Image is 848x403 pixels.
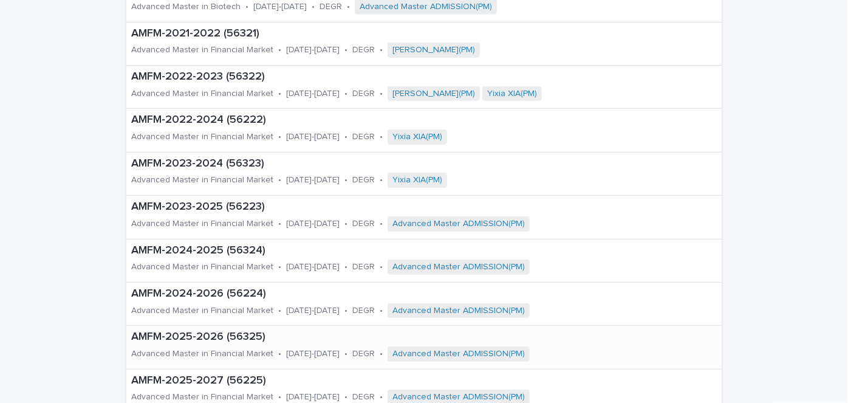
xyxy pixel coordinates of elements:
p: DEGR [352,89,375,99]
p: DEGR [352,306,375,316]
p: • [380,132,383,142]
a: AMFM-2023-2025 (56223)Advanced Master in Financial Market•[DATE]-[DATE]•DEGR•Advanced Master ADMI... [126,196,722,239]
p: AMFM-2024-2026 (56224) [131,288,667,301]
p: AMFM-2023-2024 (56323) [131,157,583,171]
p: [DATE]-[DATE] [286,89,340,99]
p: DEGR [352,392,375,402]
p: Advanced Master in Financial Market [131,45,273,55]
p: [DATE]-[DATE] [286,132,340,142]
p: • [312,2,315,12]
p: • [344,132,347,142]
a: [PERSON_NAME](PM) [392,45,475,55]
p: • [344,306,347,316]
p: DEGR [352,132,375,142]
a: Advanced Master ADMISSION(PM) [392,219,525,229]
p: • [278,262,281,272]
p: AMFM-2021-2022 (56321) [131,27,610,41]
p: Advanced Master in Financial Market [131,89,273,99]
p: • [344,392,347,402]
a: Yixia XIA(PM) [392,175,442,185]
a: Advanced Master ADMISSION(PM) [360,2,492,12]
a: AMFM-2022-2024 (56222)Advanced Master in Financial Market•[DATE]-[DATE]•DEGR•Yixia XIA(PM) [126,109,722,152]
p: • [278,175,281,185]
a: AMFM-2023-2024 (56323)Advanced Master in Financial Market•[DATE]-[DATE]•DEGR•Yixia XIA(PM) [126,153,722,196]
p: • [380,175,383,185]
p: • [278,349,281,359]
p: • [278,306,281,316]
p: [DATE]-[DATE] [253,2,307,12]
p: • [347,2,350,12]
p: AMFM-2025-2027 (56225) [131,374,667,388]
a: Advanced Master ADMISSION(PM) [392,392,525,402]
p: DEGR [352,45,375,55]
p: Advanced Master in Financial Market [131,262,273,272]
p: [DATE]-[DATE] [286,219,340,229]
p: DEGR [320,2,342,12]
a: AMFM-2025-2026 (56325)Advanced Master in Financial Market•[DATE]-[DATE]•DEGR•Advanced Master ADMI... [126,326,722,369]
p: • [245,2,248,12]
p: DEGR [352,262,375,272]
p: • [278,219,281,229]
p: • [344,349,347,359]
p: [DATE]-[DATE] [286,306,340,316]
p: • [344,89,347,99]
p: • [380,262,383,272]
p: Advanced Master in Financial Market [131,175,273,185]
p: Advanced Master in Biotech [131,2,241,12]
p: Advanced Master in Financial Market [131,219,273,229]
p: [DATE]-[DATE] [286,262,340,272]
p: AMFM-2024-2025 (56324) [131,244,666,258]
p: Advanced Master in Financial Market [131,349,273,359]
p: • [344,262,347,272]
p: Advanced Master in Financial Market [131,132,273,142]
a: AMFM-2022-2023 (56322)Advanced Master in Financial Market•[DATE]-[DATE]•DEGR•[PERSON_NAME](PM) Yi... [126,66,722,109]
p: Advanced Master in Financial Market [131,306,273,316]
p: • [380,45,383,55]
a: Advanced Master ADMISSION(PM) [392,306,525,316]
a: Yixia XIA(PM) [392,132,442,142]
p: • [344,219,347,229]
p: • [278,392,281,402]
p: • [380,349,383,359]
p: DEGR [352,175,375,185]
p: [DATE]-[DATE] [286,45,340,55]
p: • [278,45,281,55]
a: [PERSON_NAME](PM) [392,89,475,99]
p: • [344,175,347,185]
a: Advanced Master ADMISSION(PM) [392,262,525,272]
a: Yixia XIA(PM) [487,89,537,99]
p: • [380,89,383,99]
p: DEGR [352,219,375,229]
a: AMFM-2024-2025 (56324)Advanced Master in Financial Market•[DATE]-[DATE]•DEGR•Advanced Master ADMI... [126,239,722,283]
p: • [278,89,281,99]
p: AMFM-2025-2026 (56325) [131,331,666,344]
p: • [380,392,383,402]
p: [DATE]-[DATE] [286,392,340,402]
p: • [380,306,383,316]
p: Advanced Master in Financial Market [131,392,273,402]
p: AMFM-2022-2024 (56222) [131,114,584,127]
p: • [278,132,281,142]
a: AMFM-2021-2022 (56321)Advanced Master in Financial Market•[DATE]-[DATE]•DEGR•[PERSON_NAME](PM) [126,22,722,66]
p: • [344,45,347,55]
p: DEGR [352,349,375,359]
p: AMFM-2023-2025 (56223) [131,201,666,214]
a: Advanced Master ADMISSION(PM) [392,349,525,359]
a: AMFM-2024-2026 (56224)Advanced Master in Financial Market•[DATE]-[DATE]•DEGR•Advanced Master ADMI... [126,283,722,326]
p: • [380,219,383,229]
p: [DATE]-[DATE] [286,175,340,185]
p: AMFM-2022-2023 (56322) [131,71,678,84]
p: [DATE]-[DATE] [286,349,340,359]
